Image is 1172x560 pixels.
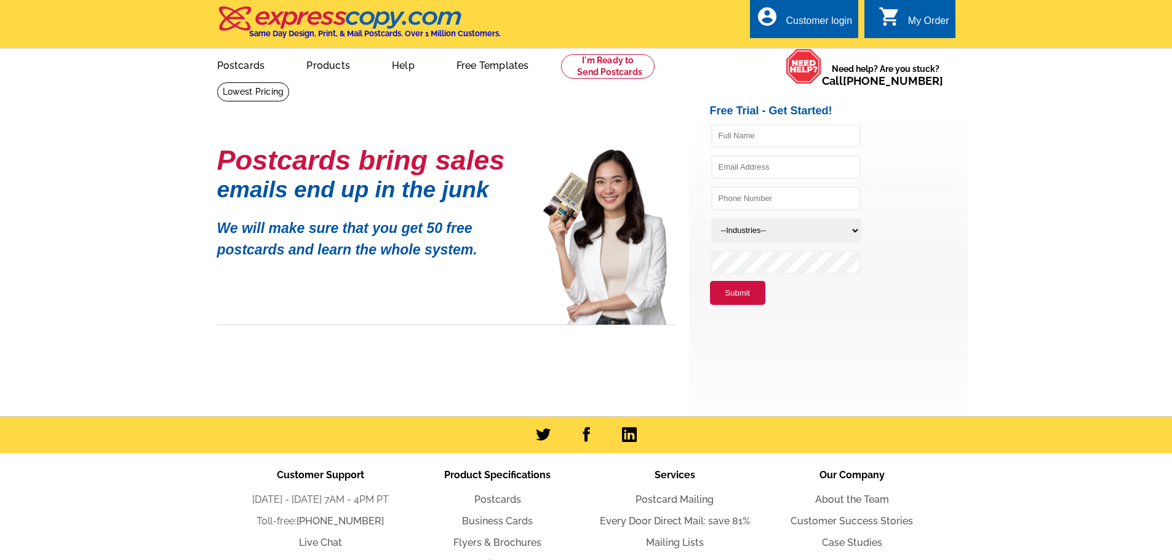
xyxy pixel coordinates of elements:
li: Toll-free: [232,514,409,529]
input: Email Address [711,156,861,179]
div: Customer login [786,15,852,33]
a: account_circle Customer login [756,14,852,29]
input: Full Name [711,124,861,148]
i: shopping_cart [879,6,901,28]
a: Every Door Direct Mail: save 81% [600,515,750,527]
a: Customer Success Stories [791,515,913,527]
a: Business Cards [462,515,533,527]
a: Postcards [197,50,285,79]
span: Services [655,469,695,481]
button: Submit [710,281,765,306]
h4: Same Day Design, Print, & Mail Postcards. Over 1 Million Customers. [249,29,501,38]
a: About the Team [815,494,889,505]
h1: Postcards bring sales [217,149,525,171]
a: Postcard Mailing [636,494,714,505]
span: Product Specifications [444,469,551,481]
a: [PHONE_NUMBER] [297,515,384,527]
a: Mailing Lists [646,537,704,548]
h2: Free Trial - Get Started! [710,105,968,118]
a: Products [287,50,370,79]
span: Customer Support [277,469,364,481]
a: Free Templates [437,50,549,79]
a: [PHONE_NUMBER] [843,74,943,87]
a: Help [372,50,434,79]
a: Postcards [474,494,521,505]
img: help [786,49,822,84]
div: My Order [908,15,949,33]
a: Case Studies [822,537,882,548]
span: Need help? Are you stuck? [822,63,949,87]
li: [DATE] - [DATE] 7AM - 4PM PT [232,492,409,507]
a: Flyers & Brochures [453,537,541,548]
a: Same Day Design, Print, & Mail Postcards. Over 1 Million Customers. [217,15,501,38]
h1: emails end up in the junk [217,183,525,196]
span: Call [822,74,943,87]
a: Live Chat [299,537,342,548]
i: account_circle [756,6,778,28]
a: shopping_cart My Order [879,14,949,29]
span: Our Company [819,469,885,481]
p: We will make sure that you get 50 free postcards and learn the whole system. [217,208,525,260]
input: Phone Number [711,187,861,210]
